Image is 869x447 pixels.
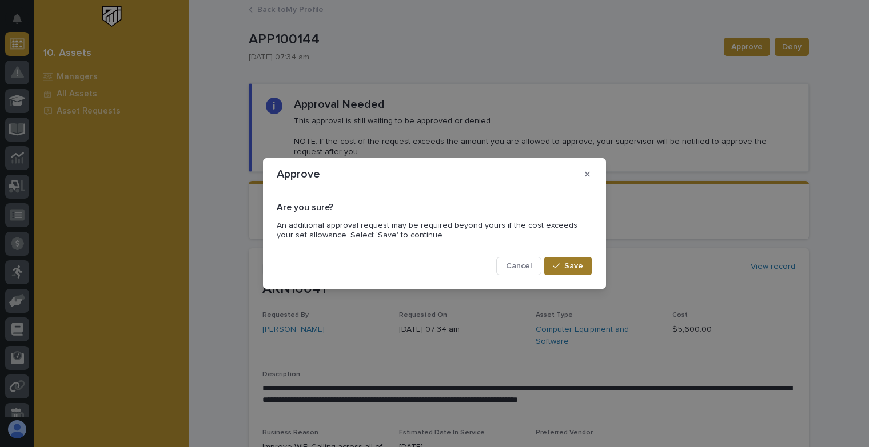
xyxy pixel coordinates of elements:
[506,261,532,271] span: Cancel
[496,257,541,275] button: Cancel
[277,202,592,213] h2: Are you sure?
[277,167,320,181] p: Approve
[544,257,592,275] button: Save
[277,221,592,240] p: An additional approval request may be required beyond yours if the cost exceeds your set allowanc...
[564,261,583,271] span: Save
